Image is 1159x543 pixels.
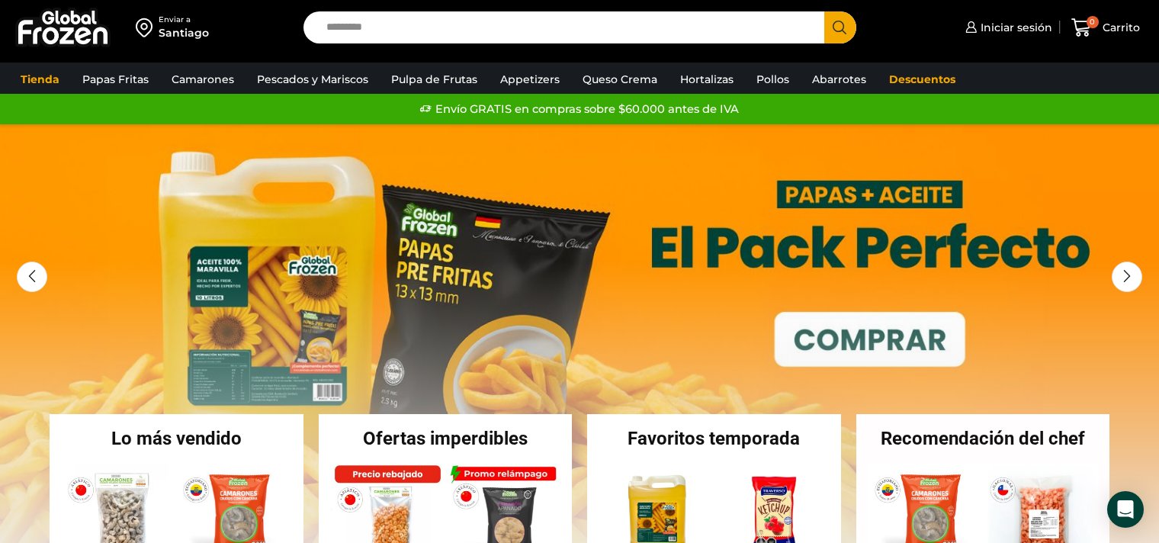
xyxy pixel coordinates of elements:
[50,429,303,448] h2: Lo más vendido
[575,65,665,94] a: Queso Crema
[587,429,841,448] h2: Favoritos temporada
[749,65,797,94] a: Pollos
[804,65,874,94] a: Abarrotes
[159,25,209,40] div: Santiago
[159,14,209,25] div: Enviar a
[164,65,242,94] a: Camarones
[824,11,856,43] button: Search button
[319,429,573,448] h2: Ofertas imperdibles
[1107,491,1144,528] div: Open Intercom Messenger
[856,429,1110,448] h2: Recomendación del chef
[13,65,67,94] a: Tienda
[493,65,567,94] a: Appetizers
[1067,10,1144,46] a: 0 Carrito
[977,20,1052,35] span: Iniciar sesión
[962,12,1052,43] a: Iniciar sesión
[1087,16,1099,28] span: 0
[1099,20,1140,35] span: Carrito
[673,65,741,94] a: Hortalizas
[249,65,376,94] a: Pescados y Mariscos
[136,14,159,40] img: address-field-icon.svg
[75,65,156,94] a: Papas Fritas
[881,65,963,94] a: Descuentos
[1112,262,1142,292] div: Next slide
[384,65,485,94] a: Pulpa de Frutas
[17,262,47,292] div: Previous slide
